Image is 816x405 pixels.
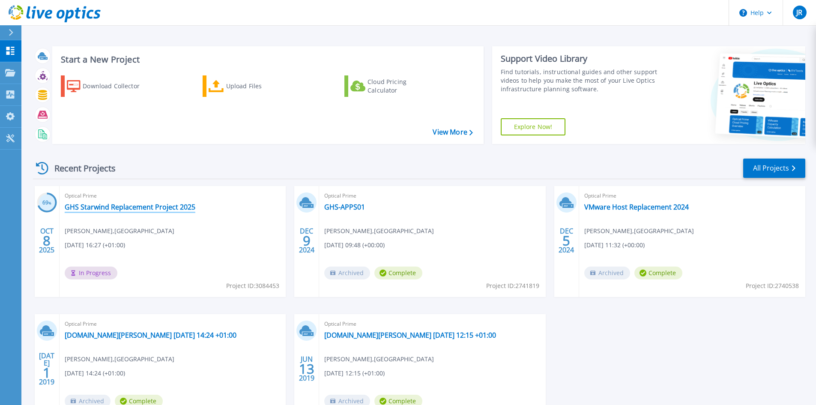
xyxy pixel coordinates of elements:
[65,267,117,279] span: In Progress
[584,191,800,201] span: Optical Prime
[584,240,645,250] span: [DATE] 11:32 (+00:00)
[562,237,570,244] span: 5
[324,354,434,364] span: [PERSON_NAME] , [GEOGRAPHIC_DATA]
[374,267,422,279] span: Complete
[746,281,799,291] span: Project ID: 2740538
[65,354,174,364] span: [PERSON_NAME] , [GEOGRAPHIC_DATA]
[65,331,236,339] a: [DOMAIN_NAME][PERSON_NAME] [DATE] 14:24 +01:00
[584,267,630,279] span: Archived
[796,9,802,16] span: JR
[299,225,315,256] div: DEC 2024
[324,226,434,236] span: [PERSON_NAME] , [GEOGRAPHIC_DATA]
[324,331,496,339] a: [DOMAIN_NAME][PERSON_NAME] [DATE] 12:15 +01:00
[324,191,540,201] span: Optical Prime
[324,203,365,211] a: GHS-APPS01
[48,201,51,205] span: %
[324,240,385,250] span: [DATE] 09:48 (+00:00)
[344,75,440,97] a: Cloud Pricing Calculator
[43,369,51,376] span: 1
[584,203,689,211] a: VMware Host Replacement 2024
[634,267,682,279] span: Complete
[61,75,156,97] a: Download Collector
[501,118,566,135] a: Explore Now!
[65,369,125,378] span: [DATE] 14:24 (+01:00)
[324,319,540,329] span: Optical Prime
[43,237,51,244] span: 8
[226,78,295,95] div: Upload Files
[83,78,151,95] div: Download Collector
[226,281,279,291] span: Project ID: 3084453
[203,75,298,97] a: Upload Files
[558,225,574,256] div: DEC 2024
[65,203,195,211] a: GHS Starwind Replacement Project 2025
[299,365,314,372] span: 13
[303,237,311,244] span: 9
[433,128,472,136] a: View More
[501,53,661,64] div: Support Video Library
[39,225,55,256] div: OCT 2025
[65,319,281,329] span: Optical Prime
[65,226,174,236] span: [PERSON_NAME] , [GEOGRAPHIC_DATA]
[37,198,57,208] h3: 69
[65,191,281,201] span: Optical Prime
[33,158,127,179] div: Recent Projects
[743,159,805,178] a: All Projects
[324,267,370,279] span: Archived
[299,353,315,384] div: JUN 2019
[368,78,436,95] div: Cloud Pricing Calculator
[61,55,472,64] h3: Start a New Project
[486,281,539,291] span: Project ID: 2741819
[324,369,385,378] span: [DATE] 12:15 (+01:00)
[501,68,661,93] div: Find tutorials, instructional guides and other support videos to help you make the most of your L...
[39,353,55,384] div: [DATE] 2019
[65,240,125,250] span: [DATE] 16:27 (+01:00)
[584,226,694,236] span: [PERSON_NAME] , [GEOGRAPHIC_DATA]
